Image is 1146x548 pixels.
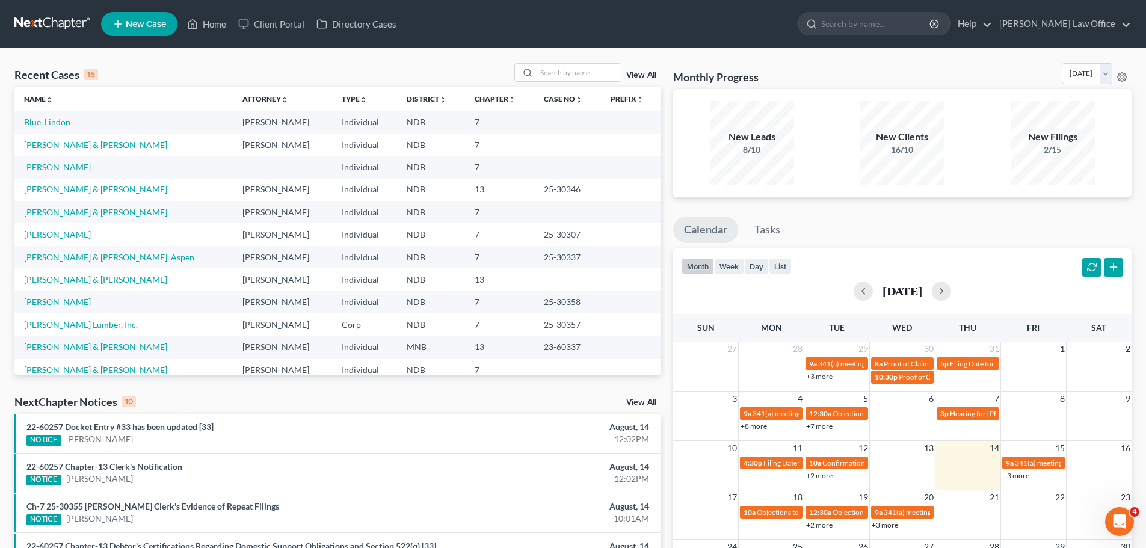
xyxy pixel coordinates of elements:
td: [PERSON_NAME] [233,291,332,313]
span: 29 [857,342,869,356]
a: 22-60257 Docket Entry #33 has been updated [33] [26,422,214,432]
span: 12:30a [809,508,831,517]
span: Objections to Discharge Due (PFMC-7) for [PERSON_NAME] [757,508,947,517]
i: unfold_more [360,96,367,103]
td: Individual [332,156,397,178]
i: unfold_more [575,96,582,103]
td: 7 [465,291,534,313]
a: View All [626,71,656,79]
span: Confirmation Hearing for [822,458,902,467]
td: NDB [397,291,465,313]
span: 22 [1054,490,1066,505]
span: Objections to Discharge Due (PFMC-7) for [PERSON_NAME] [833,409,1023,418]
td: [PERSON_NAME] [233,246,332,268]
div: 8/10 [710,144,794,156]
div: 16/10 [860,144,944,156]
div: Recent Cases [14,67,98,82]
a: [PERSON_NAME] [24,162,91,172]
span: 3 [731,392,738,406]
td: 23-60337 [534,336,601,359]
a: Ch-7 25-30355 [PERSON_NAME] Clerk's Evidence of Repeat Filings [26,501,279,511]
div: 12:02PM [449,473,649,485]
a: [PERSON_NAME] [24,229,91,239]
span: Proof of Claim Deadline - Government for [PERSON_NAME] & [PERSON_NAME] [884,359,1136,368]
a: Help [952,13,992,35]
td: Individual [332,336,397,359]
span: 12:30a [809,409,831,418]
span: 12 [857,441,869,455]
i: unfold_more [46,96,53,103]
div: New Leads [710,130,794,144]
td: Individual [332,111,397,133]
span: 9a [875,508,883,517]
td: NDB [397,111,465,133]
span: New Case [126,20,166,29]
a: +7 more [806,422,833,431]
i: unfold_more [508,96,516,103]
span: 1 [1059,342,1066,356]
td: NDB [397,246,465,268]
i: unfold_more [439,96,446,103]
a: [PERSON_NAME] [24,297,91,307]
td: Individual [332,291,397,313]
td: NDB [397,134,465,156]
span: Wed [892,322,912,333]
span: 9a [809,359,817,368]
div: NextChapter Notices [14,395,136,409]
td: 7 [465,201,534,223]
td: [PERSON_NAME] [233,359,332,381]
td: NDB [397,359,465,381]
span: 10a [809,458,821,467]
span: 3p [940,409,949,418]
span: Sun [697,322,715,333]
span: Filing Date for [PERSON_NAME] [763,458,866,467]
a: Attorneyunfold_more [242,94,288,103]
span: 16 [1120,441,1132,455]
iframe: Intercom live chat [1105,507,1134,536]
span: 341(a) meeting for [DEMOGRAPHIC_DATA][PERSON_NAME] [884,508,1079,517]
td: Individual [332,134,397,156]
span: Fri [1027,322,1040,333]
td: NDB [397,268,465,291]
span: 13 [923,441,935,455]
span: 341(a) meeting for Cheyenne Czech [818,359,931,368]
td: Corp [332,313,397,336]
button: month [682,258,714,274]
span: 14 [988,441,1000,455]
a: Prefixunfold_more [611,94,644,103]
div: 2/15 [1011,144,1095,156]
a: Home [181,13,232,35]
span: 4:30p [744,458,762,467]
span: 10:30p [875,372,898,381]
td: 7 [465,246,534,268]
a: Directory Cases [310,13,402,35]
div: 10 [122,396,136,407]
td: Individual [332,223,397,245]
a: Typeunfold_more [342,94,367,103]
h2: [DATE] [883,285,922,297]
a: +3 more [806,372,833,381]
button: week [714,258,744,274]
td: 13 [465,268,534,291]
span: 5 [862,392,869,406]
td: [PERSON_NAME] [233,223,332,245]
a: +8 more [741,422,767,431]
a: +3 more [1003,471,1029,480]
button: day [744,258,769,274]
span: 6 [928,392,935,406]
a: [PERSON_NAME] & [PERSON_NAME] [24,207,167,217]
span: 23 [1120,490,1132,505]
span: 15 [1054,441,1066,455]
a: Blue, Lindon [24,117,70,127]
td: 13 [465,336,534,359]
td: [PERSON_NAME] [233,336,332,359]
div: August, 14 [449,500,649,513]
td: NDB [397,313,465,336]
a: Tasks [744,217,791,243]
span: Sat [1091,322,1106,333]
td: 25-30307 [534,223,601,245]
a: [PERSON_NAME] & [PERSON_NAME] [24,184,167,194]
span: 27 [726,342,738,356]
td: Individual [332,201,397,223]
a: View All [626,398,656,407]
